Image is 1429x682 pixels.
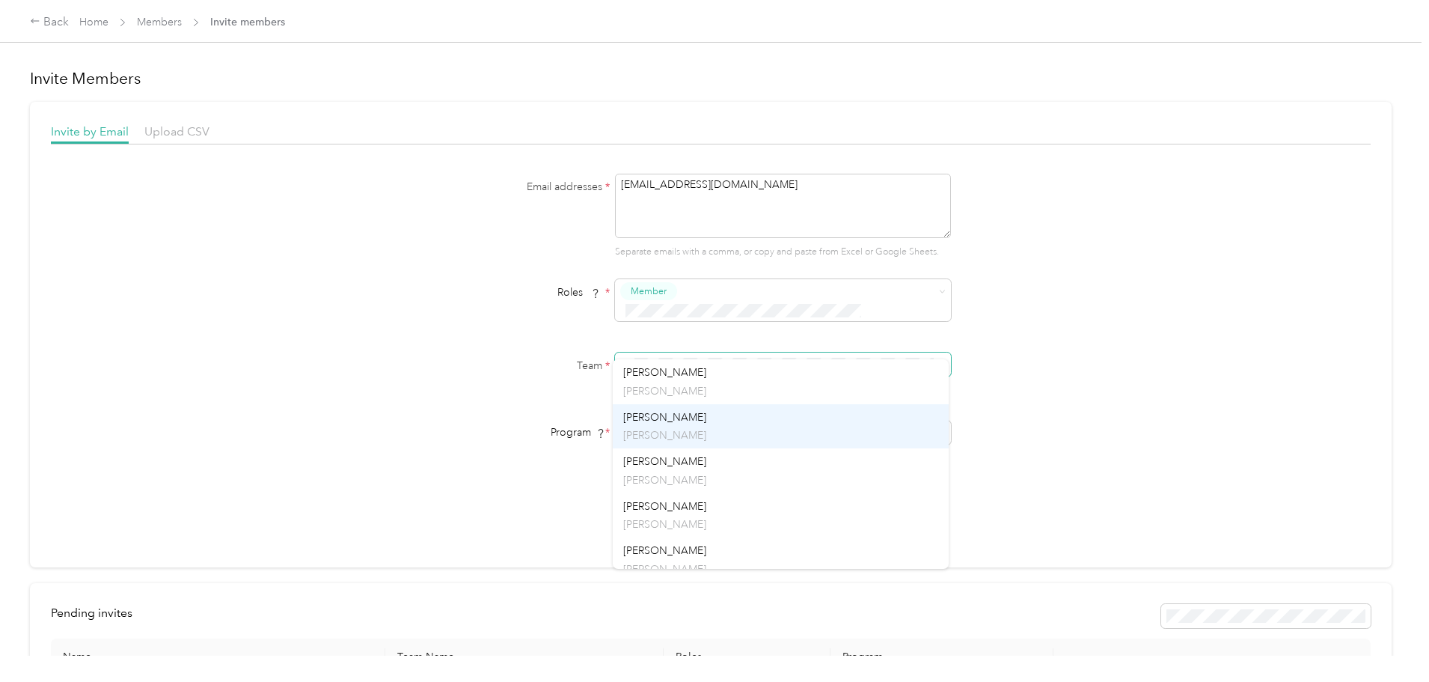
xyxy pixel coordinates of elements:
div: info-bar [51,604,1371,628]
span: [PERSON_NAME] [623,500,706,513]
th: Program [830,639,1053,676]
p: [PERSON_NAME] [623,427,938,443]
p: [PERSON_NAME] [623,517,938,532]
span: [PERSON_NAME] [623,366,706,379]
label: Team [423,358,610,374]
h1: Invite Members [30,68,1392,89]
textarea: [EMAIL_ADDRESS][DOMAIN_NAME] [615,174,951,238]
span: [PERSON_NAME] [623,455,706,468]
span: Invite members [210,14,285,30]
div: Back [30,13,69,31]
p: [PERSON_NAME] [623,383,938,399]
p: [PERSON_NAME] [623,472,938,488]
label: Email addresses [423,179,610,195]
div: Program [423,424,610,440]
th: Roles [664,639,830,676]
span: Invite by Email [51,124,129,138]
a: Home [79,16,108,28]
span: Member [631,284,667,298]
th: Team Name [385,639,664,676]
div: left-menu [51,604,143,628]
p: Separate emails with a comma, or copy and paste from Excel or Google Sheets. [615,246,951,259]
button: Member [620,282,677,301]
a: Members [137,16,182,28]
div: Resend all invitations [1161,604,1371,628]
iframe: Everlance-gr Chat Button Frame [1345,598,1429,682]
span: [PERSON_NAME] [623,544,706,557]
span: Pending invites [51,606,132,620]
p: [PERSON_NAME] [623,561,938,577]
span: Roles [552,281,605,304]
span: Upload CSV [144,124,209,138]
th: Name [51,639,385,676]
span: [PERSON_NAME] [623,411,706,424]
